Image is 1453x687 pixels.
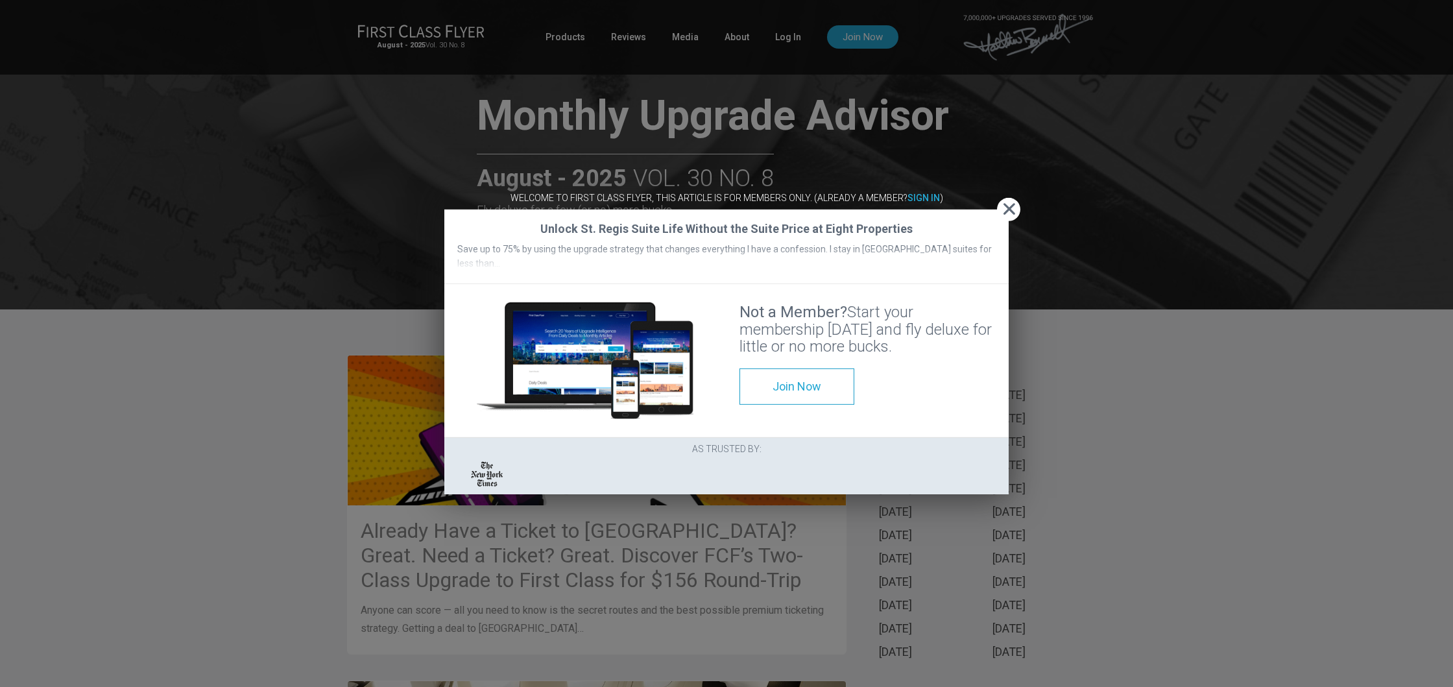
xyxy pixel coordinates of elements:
[470,461,504,488] img: fcf_new_york_times_logo
[739,368,854,404] a: Join Now
[907,192,940,202] a: Sign In
[444,193,1009,202] h3: Welcome to First Class Flyer, this article is for members only. (Already a member? )
[773,379,821,392] span: Join Now
[457,223,996,235] h2: Unlock St. Regis Suite Life Without the Suite Price at Eight Properties
[692,443,762,453] span: AS TRUSTED BY:
[997,198,1020,221] button: Close
[739,303,847,321] strong: Not a Member?
[477,302,694,419] img: Devices
[739,303,992,356] span: Start your membership [DATE] and fly deluxe for little or no more bucks.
